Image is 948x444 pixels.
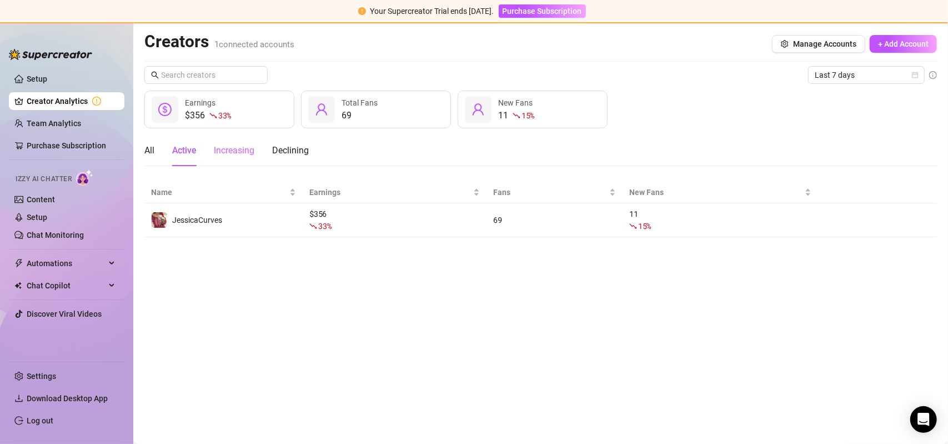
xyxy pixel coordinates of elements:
a: Team Analytics [27,119,81,128]
span: info-circle [929,71,937,79]
span: search [151,71,159,79]
a: Purchase Subscription [499,7,586,16]
a: Settings [27,372,56,381]
button: + Add Account [870,35,937,53]
span: fall [629,222,637,230]
span: fall [209,112,217,119]
span: Name [151,186,287,198]
div: $356 [185,109,231,122]
span: 15 % [521,110,534,121]
a: Content [27,195,55,204]
span: Purchase Subscription [503,7,582,16]
span: 1 connected accounts [214,39,294,49]
img: logo-BBDzfeDw.svg [9,49,92,60]
span: dollar-circle [158,103,172,116]
span: thunderbolt [14,259,23,268]
span: Manage Accounts [793,39,856,48]
span: New Fans [498,98,533,107]
span: Izzy AI Chatter [16,174,72,184]
span: fall [309,222,317,230]
span: Last 7 days [815,67,918,83]
div: 11 [498,109,534,122]
img: Chat Copilot [14,282,22,290]
span: 33 % [318,221,331,231]
span: 15 % [638,221,651,231]
a: Chat Monitoring [27,231,84,240]
span: Fans [493,186,607,198]
input: Search creators [161,69,252,81]
a: Creator Analytics exclamation-circle [27,92,116,110]
div: Increasing [214,144,254,157]
button: Manage Accounts [772,35,865,53]
span: JessicaCurves [172,216,222,225]
span: calendar [912,72,919,78]
a: Purchase Subscription [27,141,106,150]
div: 11 [629,208,811,232]
a: Discover Viral Videos [27,310,102,318]
img: JessicaCurves [152,212,167,228]
th: New Fans [623,182,818,203]
h2: Creators [144,31,294,52]
span: fall [513,112,520,119]
th: Earnings [303,182,486,203]
span: download [14,394,23,403]
span: Earnings [185,98,215,107]
span: + Add Account [878,39,929,48]
div: 69 [493,214,616,226]
div: Active [172,144,196,157]
a: Log out [27,416,53,425]
div: $ 356 [309,208,480,232]
span: New Fans [629,186,802,198]
span: Your Supercreator Trial ends [DATE]. [370,7,494,16]
a: Setup [27,74,47,83]
span: Automations [27,255,106,272]
th: Fans [486,182,623,203]
span: Total Fans [342,98,378,107]
span: Download Desktop App [27,394,108,403]
span: exclamation-circle [358,7,366,15]
div: All [144,144,154,157]
img: AI Chatter [76,169,93,186]
span: 33 % [218,110,231,121]
span: user [315,103,328,116]
div: 69 [342,109,378,122]
span: Earnings [309,186,471,198]
span: Chat Copilot [27,277,106,295]
button: Purchase Subscription [499,4,586,18]
a: Setup [27,213,47,222]
div: Declining [272,144,309,157]
span: user [472,103,485,116]
th: Name [144,182,303,203]
span: setting [781,40,789,48]
div: Open Intercom Messenger [910,406,937,433]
